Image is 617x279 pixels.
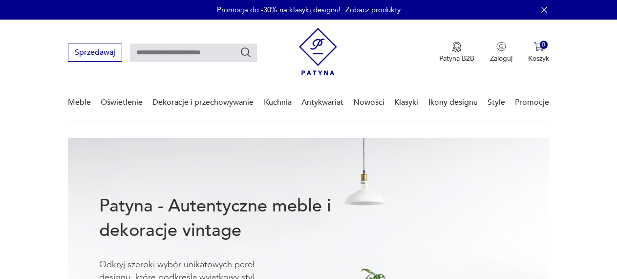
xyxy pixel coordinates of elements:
a: Style [488,84,505,121]
a: Klasyki [394,84,418,121]
a: Ikona medaluPatyna B2B [439,42,474,63]
button: Zaloguj [490,42,512,63]
img: Patyna - sklep z meblami i dekoracjami vintage [299,28,337,75]
a: Nowości [353,84,384,121]
div: 0 [540,41,548,49]
a: Sprzedawaj [68,50,122,57]
p: Koszyk [528,54,549,63]
p: Zaloguj [490,54,512,63]
a: Zobacz produkty [345,5,401,15]
p: Promocja do -30% na klasyki designu! [217,5,340,15]
h1: Patyna - Autentyczne meble i dekoracje vintage [99,194,359,243]
img: Ikona medalu [452,42,462,52]
button: Patyna B2B [439,42,474,63]
a: Kuchnia [264,84,292,121]
a: Meble [68,84,91,121]
a: Oświetlenie [101,84,143,121]
a: Promocje [515,84,549,121]
button: Sprzedawaj [68,44,122,62]
button: Szukaj [240,46,252,58]
a: Ikony designu [428,84,478,121]
a: Dekoracje i przechowywanie [152,84,254,121]
button: 0Koszyk [528,42,549,63]
p: Patyna B2B [439,54,474,63]
a: Antykwariat [301,84,343,121]
img: Ikonka użytkownika [496,42,506,51]
img: Ikona koszyka [534,42,544,51]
